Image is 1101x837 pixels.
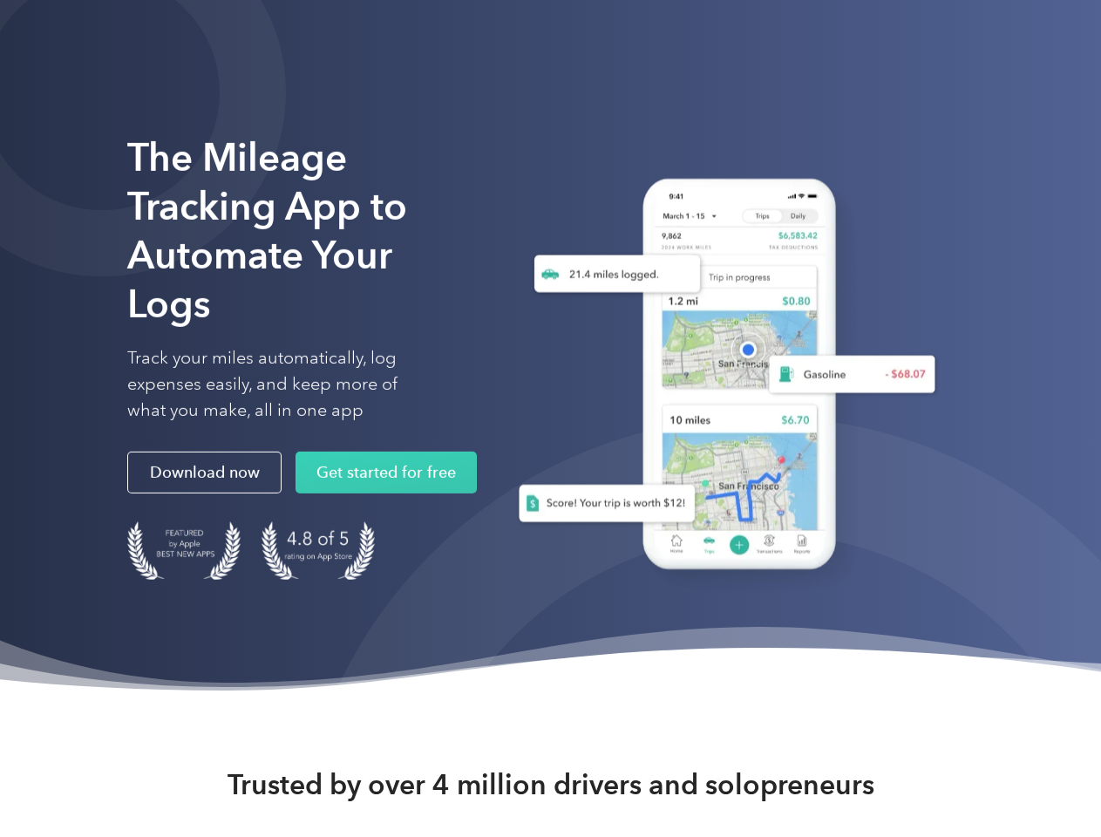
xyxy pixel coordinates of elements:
[296,452,477,493] a: Get started for free
[491,160,949,595] img: Everlance, mileage tracker app, expense tracking app
[127,345,438,424] p: Track your miles automatically, log expenses easily, and keep more of what you make, all in one app
[127,521,241,580] img: Badge for Featured by Apple Best New Apps
[262,521,375,580] img: 4.9 out of 5 stars on the app store
[228,767,874,802] strong: Trusted by over 4 million drivers and solopreneurs
[127,452,282,493] a: Download now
